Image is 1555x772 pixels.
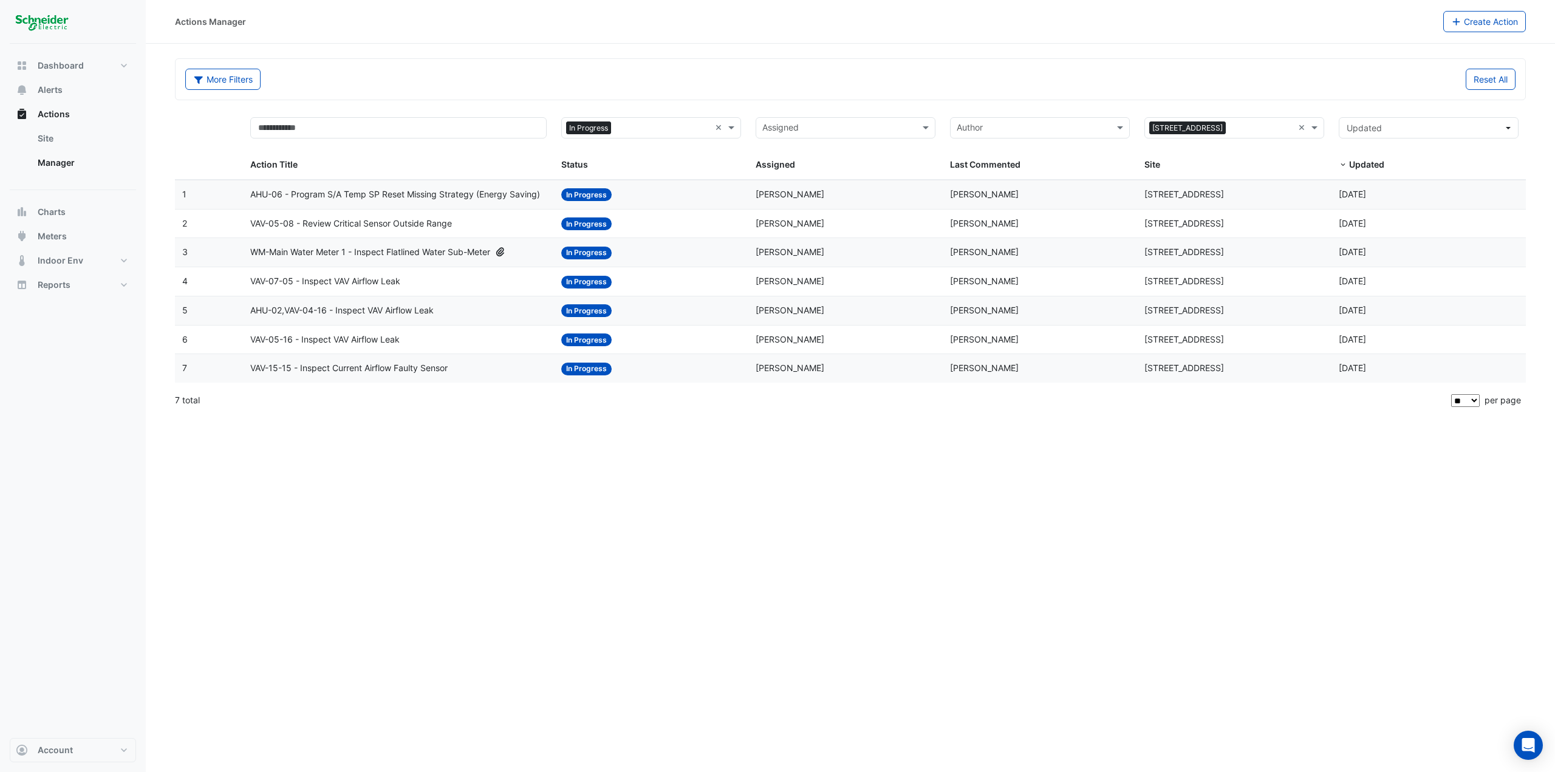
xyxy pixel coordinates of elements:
app-icon: Dashboard [16,60,28,72]
span: [PERSON_NAME] [756,218,824,228]
a: Manager [28,151,136,175]
span: 5 [182,305,188,315]
span: In Progress [561,333,612,346]
span: [STREET_ADDRESS] [1144,276,1224,286]
app-icon: Charts [16,206,28,218]
span: [PERSON_NAME] [756,189,824,199]
span: [PERSON_NAME] [756,334,824,344]
span: [STREET_ADDRESS] [1144,218,1224,228]
span: 2 [182,218,187,228]
span: [PERSON_NAME] [950,334,1019,344]
span: VAV-05-16 - Inspect VAV Airflow Leak [250,333,400,347]
span: Meters [38,230,67,242]
app-icon: Alerts [16,84,28,96]
button: Updated [1339,117,1519,138]
button: Indoor Env [10,248,136,273]
span: AHU-06 - Program S/A Temp SP Reset Missing Strategy (Energy Saving) [250,188,540,202]
span: [STREET_ADDRESS] [1144,334,1224,344]
span: In Progress [561,363,612,375]
span: VAV-15-15 - Inspect Current Airflow Faulty Sensor [250,361,448,375]
span: [STREET_ADDRESS] [1144,305,1224,315]
a: Site [28,126,136,151]
span: [PERSON_NAME] [950,276,1019,286]
span: In Progress [566,121,611,135]
span: Site [1144,159,1160,169]
span: [PERSON_NAME] [756,276,824,286]
span: Last Commented [950,159,1020,169]
span: [PERSON_NAME] [950,189,1019,199]
button: Account [10,738,136,762]
span: Indoor Env [38,254,83,267]
button: Charts [10,200,136,224]
div: Open Intercom Messenger [1514,731,1543,760]
span: Alerts [38,84,63,96]
span: 3 [182,247,188,257]
span: [PERSON_NAME] [950,247,1019,257]
button: Alerts [10,78,136,102]
span: 2025-05-07T11:12:02.057 [1339,363,1366,373]
span: In Progress [561,188,612,201]
span: Updated [1349,159,1384,169]
span: Assigned [756,159,795,169]
span: [STREET_ADDRESS] [1149,121,1226,135]
span: Dashboard [38,60,84,72]
span: [STREET_ADDRESS] [1144,247,1224,257]
app-icon: Indoor Env [16,254,28,267]
app-icon: Actions [16,108,28,120]
span: Actions [38,108,70,120]
span: [STREET_ADDRESS] [1144,363,1224,373]
span: 2025-10-07T09:06:21.155 [1339,247,1366,257]
app-icon: Reports [16,279,28,291]
span: [PERSON_NAME] [756,247,824,257]
span: VAV-05-08 - Review Critical Sensor Outside Range [250,217,452,231]
span: 6 [182,334,188,344]
span: In Progress [561,247,612,259]
span: Charts [38,206,66,218]
span: Account [38,744,73,756]
button: Create Action [1443,11,1526,32]
span: [PERSON_NAME] [756,305,824,315]
button: Actions [10,102,136,126]
span: WM-Main Water Meter 1 - Inspect Flatlined Water Sub-Meter [250,245,490,259]
span: AHU-02,VAV-04-16 - Inspect VAV Airflow Leak [250,304,434,318]
span: 2025-06-12T14:16:47.709 [1339,305,1366,315]
span: 2025-10-09T13:44:00.773 [1339,189,1366,199]
div: Actions Manager [175,15,246,28]
span: Status [561,159,588,169]
span: Updated [1347,123,1382,133]
span: Clear [715,121,725,135]
div: Actions [10,126,136,180]
button: More Filters [185,69,261,90]
span: 2025-10-02T14:46:17.052 [1339,276,1366,286]
button: Reset All [1466,69,1516,90]
span: 7 [182,363,187,373]
span: In Progress [561,304,612,317]
img: Company Logo [15,10,69,34]
span: [PERSON_NAME] [950,305,1019,315]
span: [PERSON_NAME] [756,363,824,373]
button: Meters [10,224,136,248]
span: In Progress [561,276,612,289]
span: per page [1485,395,1521,405]
span: In Progress [561,217,612,230]
app-icon: Meters [16,230,28,242]
span: 2025-10-08T09:45:41.757 [1339,218,1366,228]
span: [PERSON_NAME] [950,218,1019,228]
span: VAV-07-05 - Inspect VAV Airflow Leak [250,275,400,289]
span: 2025-06-12T14:16:38.134 [1339,334,1366,344]
span: Reports [38,279,70,291]
span: 1 [182,189,186,199]
span: [PERSON_NAME] [950,363,1019,373]
span: 4 [182,276,188,286]
button: Reports [10,273,136,297]
span: Action Title [250,159,298,169]
button: Dashboard [10,53,136,78]
span: [STREET_ADDRESS] [1144,189,1224,199]
div: 7 total [175,385,1449,415]
span: Clear [1298,121,1308,135]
